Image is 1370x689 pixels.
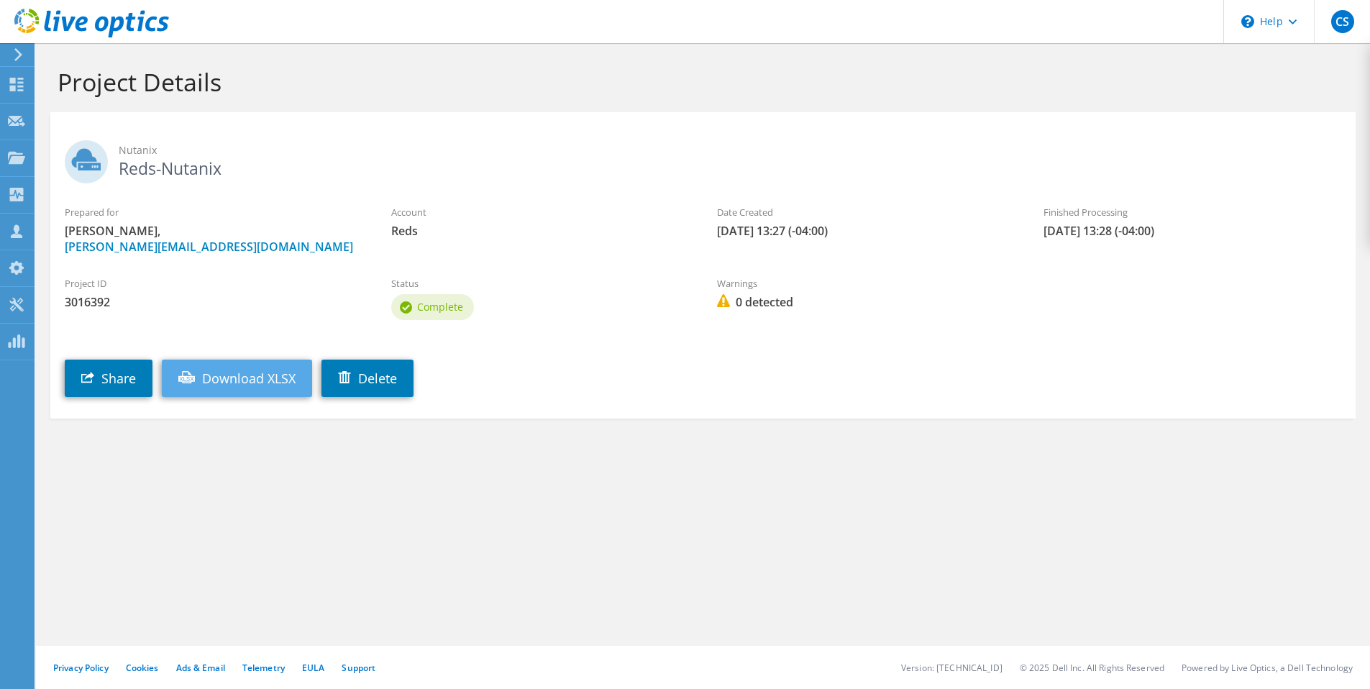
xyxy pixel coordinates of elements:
a: Download XLSX [162,360,312,397]
span: Nutanix [119,142,1341,158]
a: Telemetry [242,662,285,674]
label: Project ID [65,276,362,291]
label: Date Created [717,205,1015,219]
li: Version: [TECHNICAL_ID] [901,662,1003,674]
span: 0 detected [717,294,1015,310]
a: EULA [302,662,324,674]
span: [DATE] 13:28 (-04:00) [1044,223,1341,239]
a: Share [65,360,152,397]
a: Privacy Policy [53,662,109,674]
span: CS [1331,10,1354,33]
a: [PERSON_NAME][EMAIL_ADDRESS][DOMAIN_NAME] [65,239,353,255]
span: [PERSON_NAME], [65,223,362,255]
a: Cookies [126,662,159,674]
span: Reds [391,223,689,239]
label: Account [391,205,689,219]
a: Support [342,662,375,674]
a: Delete [321,360,414,397]
label: Status [391,276,689,291]
label: Finished Processing [1044,205,1341,219]
h2: Reds-Nutanix [65,140,1341,176]
h1: Project Details [58,67,1341,97]
svg: \n [1241,15,1254,28]
a: Ads & Email [176,662,225,674]
span: 3016392 [65,294,362,310]
label: Warnings [717,276,1015,291]
label: Prepared for [65,205,362,219]
span: Complete [417,300,463,314]
span: [DATE] 13:27 (-04:00) [717,223,1015,239]
li: © 2025 Dell Inc. All Rights Reserved [1020,662,1164,674]
li: Powered by Live Optics, a Dell Technology [1182,662,1353,674]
